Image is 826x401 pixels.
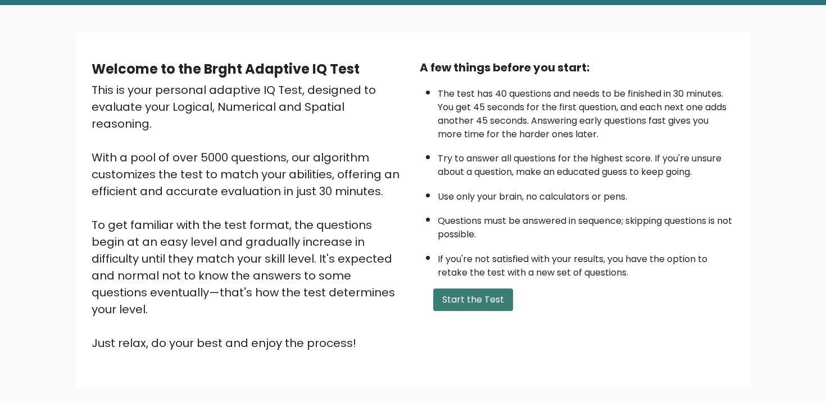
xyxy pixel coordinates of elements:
[92,82,406,352] div: This is your personal adaptive IQ Test, designed to evaluate your Logical, Numerical and Spatial ...
[438,247,734,280] li: If you're not satisfied with your results, you have the option to retake the test with a new set ...
[438,209,734,241] li: Questions must be answered in sequence; skipping questions is not possible.
[438,146,734,179] li: Try to answer all questions for the highest score. If you're unsure about a question, make an edu...
[438,82,734,141] li: The test has 40 questions and needs to be finished in 30 minutes. You get 45 seconds for the firs...
[433,289,513,311] button: Start the Test
[92,60,360,78] b: Welcome to the Brght Adaptive IQ Test
[420,59,734,76] div: A few things before you start:
[438,184,734,204] li: Use only your brain, no calculators or pens.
